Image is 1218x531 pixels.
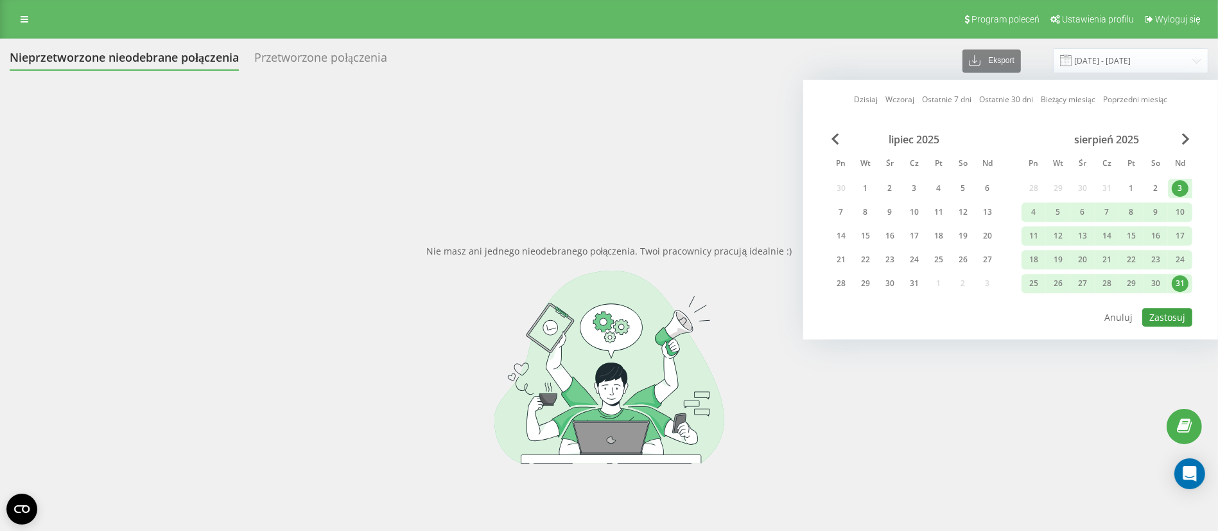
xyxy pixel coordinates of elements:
[833,251,849,268] div: 21
[833,275,849,292] div: 28
[1099,275,1115,292] div: 28
[927,226,951,246] div: pt 18 lip 2025
[1074,228,1091,244] div: 13
[878,250,902,269] div: śr 23 lip 2025
[1155,14,1201,24] span: Wyloguj się
[1123,275,1140,292] div: 29
[878,274,902,293] div: śr 30 lip 2025
[1170,155,1190,174] abbr: niedziela
[254,51,387,71] div: Przetworzone połączenia
[1172,204,1188,221] div: 10
[853,226,878,246] div: wt 15 lip 2025
[857,180,874,197] div: 1
[1074,251,1091,268] div: 20
[1146,155,1165,174] abbr: sobota
[906,180,923,197] div: 3
[978,155,997,174] abbr: niedziela
[1119,179,1144,198] div: pt 1 sie 2025
[979,204,996,221] div: 13
[857,228,874,244] div: 15
[1147,180,1164,197] div: 2
[975,203,1000,222] div: ndz 13 lip 2025
[906,275,923,292] div: 31
[902,274,927,293] div: czw 31 lip 2025
[1168,226,1192,246] div: ndz 17 sie 2025
[906,251,923,268] div: 24
[882,251,898,268] div: 23
[1144,226,1168,246] div: sob 16 sie 2025
[853,274,878,293] div: wt 29 lip 2025
[905,155,924,174] abbr: czwartek
[930,228,947,244] div: 18
[1073,155,1092,174] abbr: środa
[1046,203,1070,222] div: wt 5 sie 2025
[831,133,839,145] span: Previous Month
[1024,155,1043,174] abbr: poniedziałek
[1041,94,1095,106] a: Bieżący miesiąc
[857,275,874,292] div: 29
[853,203,878,222] div: wt 8 lip 2025
[1182,133,1190,145] span: Next Month
[979,228,996,244] div: 20
[1046,274,1070,293] div: wt 26 sie 2025
[902,179,927,198] div: czw 3 lip 2025
[1123,204,1140,221] div: 8
[1144,274,1168,293] div: sob 30 sie 2025
[1142,308,1192,327] button: Zastosuj
[1048,155,1068,174] abbr: wtorek
[922,94,971,106] a: Ostatnie 7 dni
[882,275,898,292] div: 30
[1070,203,1095,222] div: śr 6 sie 2025
[1123,180,1140,197] div: 1
[878,179,902,198] div: śr 2 lip 2025
[857,251,874,268] div: 22
[1022,203,1046,222] div: pon 4 sie 2025
[1168,250,1192,269] div: ndz 24 sie 2025
[1074,204,1091,221] div: 6
[1147,228,1164,244] div: 16
[1123,228,1140,244] div: 15
[831,155,851,174] abbr: poniedziałek
[1099,204,1115,221] div: 7
[1099,251,1115,268] div: 21
[882,204,898,221] div: 9
[829,274,853,293] div: pon 28 lip 2025
[971,14,1040,24] span: Program poleceń
[929,155,948,174] abbr: piątek
[975,226,1000,246] div: ndz 20 lip 2025
[1147,275,1164,292] div: 30
[1168,274,1192,293] div: ndz 31 sie 2025
[1050,275,1066,292] div: 26
[927,203,951,222] div: pt 11 lip 2025
[10,51,239,71] div: Nieprzetworzone nieodebrane połączenia
[1144,250,1168,269] div: sob 23 sie 2025
[951,250,975,269] div: sob 26 lip 2025
[902,250,927,269] div: czw 24 lip 2025
[955,180,971,197] div: 5
[975,179,1000,198] div: ndz 6 lip 2025
[1168,179,1192,198] div: ndz 3 sie 2025
[829,133,1000,146] div: lipiec 2025
[1025,251,1042,268] div: 18
[1046,250,1070,269] div: wt 19 sie 2025
[829,250,853,269] div: pon 21 lip 2025
[930,251,947,268] div: 25
[1119,250,1144,269] div: pt 22 sie 2025
[1022,274,1046,293] div: pon 25 sie 2025
[979,94,1033,106] a: Ostatnie 30 dni
[1172,251,1188,268] div: 24
[1099,228,1115,244] div: 14
[882,180,898,197] div: 2
[906,204,923,221] div: 10
[1095,203,1119,222] div: czw 7 sie 2025
[878,203,902,222] div: śr 9 lip 2025
[853,179,878,198] div: wt 1 lip 2025
[1046,226,1070,246] div: wt 12 sie 2025
[1147,204,1164,221] div: 9
[979,251,996,268] div: 27
[930,180,947,197] div: 4
[1062,14,1134,24] span: Ustawienia profilu
[1022,226,1046,246] div: pon 11 sie 2025
[829,203,853,222] div: pon 7 lip 2025
[854,94,878,106] a: Dzisiaj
